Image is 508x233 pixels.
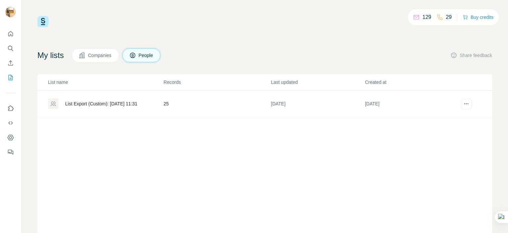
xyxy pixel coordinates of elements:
[5,102,16,114] button: Use Surfe on LinkedIn
[5,42,16,54] button: Search
[365,79,458,86] p: Created at
[271,90,364,117] td: [DATE]
[5,7,16,17] img: Avatar
[5,117,16,129] button: Use Surfe API
[5,146,16,158] button: Feedback
[422,13,431,21] p: 129
[5,132,16,144] button: Dashboard
[163,90,271,117] td: 25
[139,52,154,59] span: People
[37,50,64,61] h4: My lists
[446,13,452,21] p: 29
[5,72,16,84] button: My lists
[364,90,458,117] td: [DATE]
[5,57,16,69] button: Enrich CSV
[463,13,493,22] button: Buy credits
[271,79,364,86] p: Last updated
[37,16,49,27] img: Surfe Logo
[461,98,472,109] button: actions
[48,79,163,86] p: List name
[88,52,112,59] span: Companies
[164,79,271,86] p: Records
[5,28,16,40] button: Quick start
[65,100,137,107] div: List Export (Custom): [DATE] 11:31
[450,52,492,59] button: Share feedback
